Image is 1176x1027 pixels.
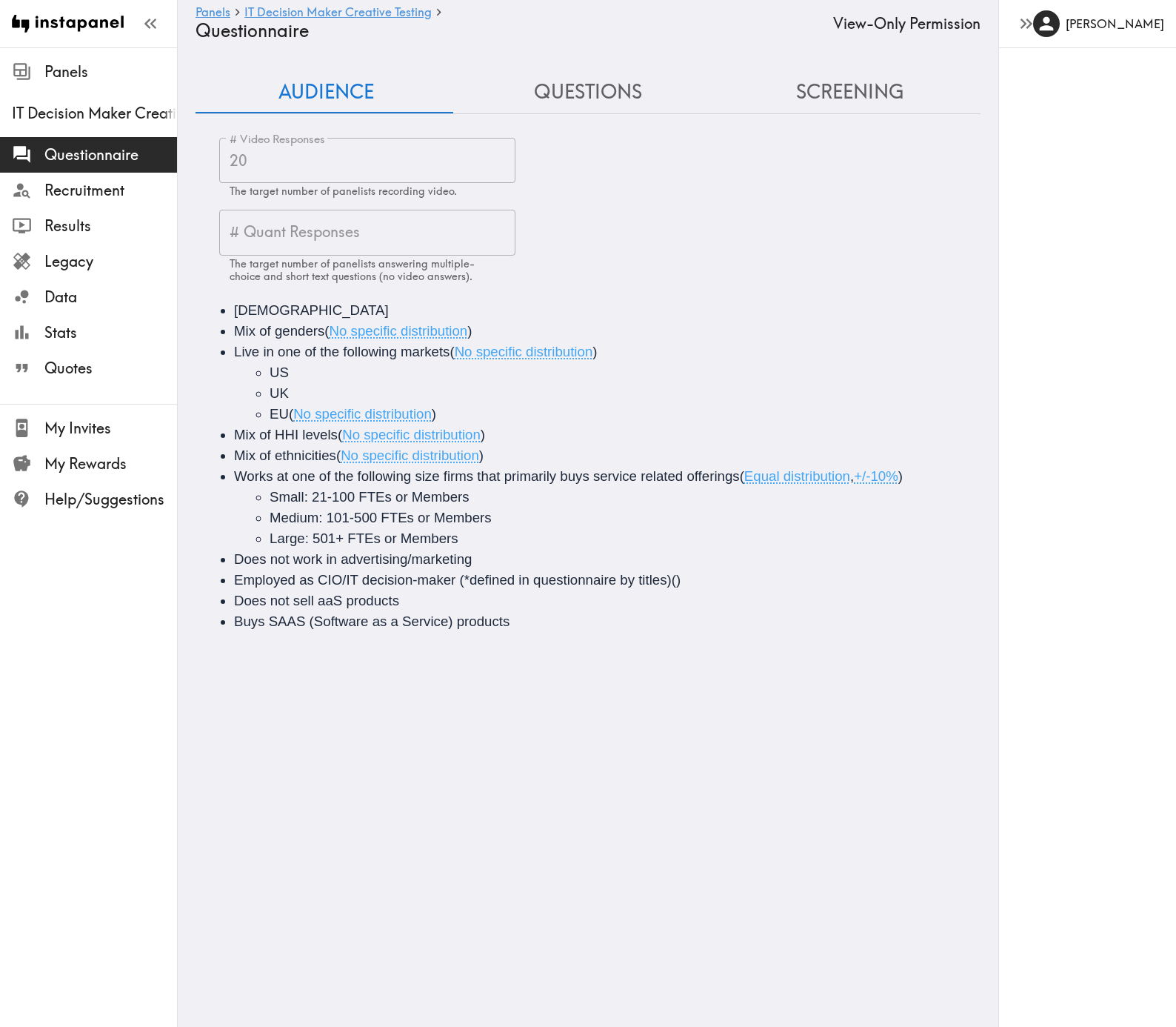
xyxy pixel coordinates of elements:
[432,406,436,422] span: )
[479,448,484,463] span: )
[234,551,472,567] span: Does not work in advertising/marketing
[196,6,230,20] a: Panels
[455,344,593,359] span: No specific distribution
[234,323,324,339] span: Mix of genders
[330,323,468,339] span: No specific distribution
[719,71,980,113] button: Screening
[230,131,325,147] label: # Video Responses
[850,468,854,484] span: ,
[289,406,293,422] span: (
[44,62,177,82] span: Panels
[270,531,458,546] span: Large: 501+ FTEs or Members
[234,593,399,608] span: Does not sell aaS products
[270,365,289,380] span: US
[234,344,450,359] span: Live in one of the following markets
[44,216,177,236] span: Results
[467,323,472,339] span: )
[44,358,177,379] span: Quotes
[44,251,177,272] span: Legacy
[44,322,177,343] span: Stats
[234,448,336,463] span: Mix of ethnicities
[44,144,177,165] span: Questionnaire
[44,489,177,510] span: Help/Suggestions
[12,103,177,124] span: IT Decision Maker Creative Testing
[234,572,672,588] span: Employed as CIO/IT decision-maker (*defined in questionnaire by titles)
[230,257,475,283] span: The target number of panelists answering multiple-choice and short text questions (no video answe...
[44,453,177,474] span: My Rewards
[44,180,177,201] span: Recruitment
[44,287,177,308] span: Data
[324,323,329,339] span: (
[744,468,850,484] span: Equal distribution
[1066,16,1164,32] h6: [PERSON_NAME]
[196,20,821,41] h4: Questionnaire
[44,418,177,439] span: My Invites
[244,6,432,20] a: IT Decision Maker Creative Testing
[457,71,718,113] button: Questions
[234,468,740,484] span: Works at one of the following size firms that primarily buys service related offerings
[196,282,980,650] div: Audience
[234,614,510,629] span: Buys SAAS (Software as a Service) products
[898,468,903,484] span: )
[342,427,481,442] span: No specific distribution
[338,427,342,442] span: (
[672,572,681,588] span: ()
[854,468,898,484] span: +/-10%
[230,185,457,198] span: The target number of panelists recording video.
[270,510,492,525] span: Medium: 101-500 FTEs or Members
[196,71,980,113] div: Questionnaire Audience/Questions/Screening Tab Navigation
[270,385,289,401] span: UK
[740,468,744,484] span: (
[293,406,432,422] span: No specific distribution
[234,302,389,318] span: [DEMOGRAPHIC_DATA]
[592,344,597,359] span: )
[270,406,289,422] span: EU
[481,427,485,442] span: )
[270,489,470,505] span: Small: 21-100 FTEs or Members
[336,448,341,463] span: (
[833,13,980,34] div: View-Only Permission
[341,448,479,463] span: No specific distribution
[234,427,338,442] span: Mix of HHI levels
[450,344,454,359] span: (
[196,71,457,113] button: Audience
